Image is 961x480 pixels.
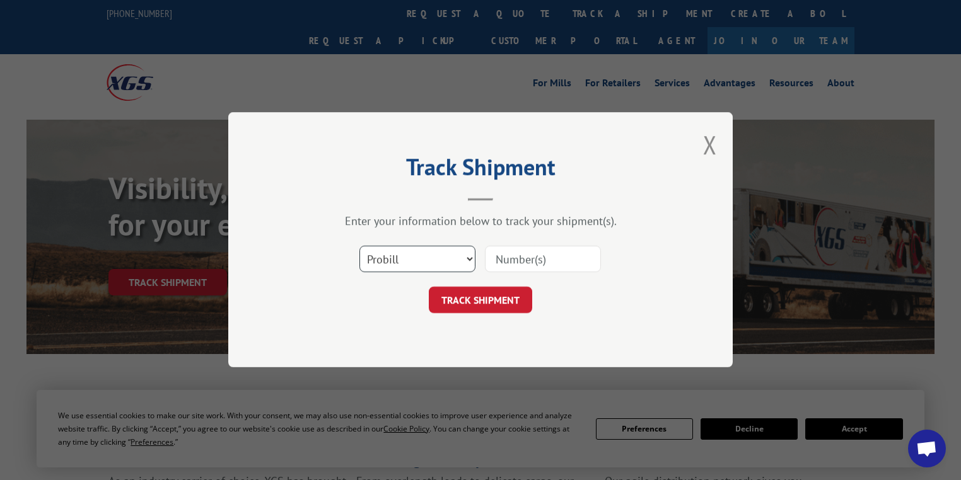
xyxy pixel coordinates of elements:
[485,246,601,273] input: Number(s)
[291,158,670,182] h2: Track Shipment
[429,287,532,314] button: TRACK SHIPMENT
[703,128,717,161] button: Close modal
[908,430,946,467] div: Open chat
[291,214,670,229] div: Enter your information below to track your shipment(s).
